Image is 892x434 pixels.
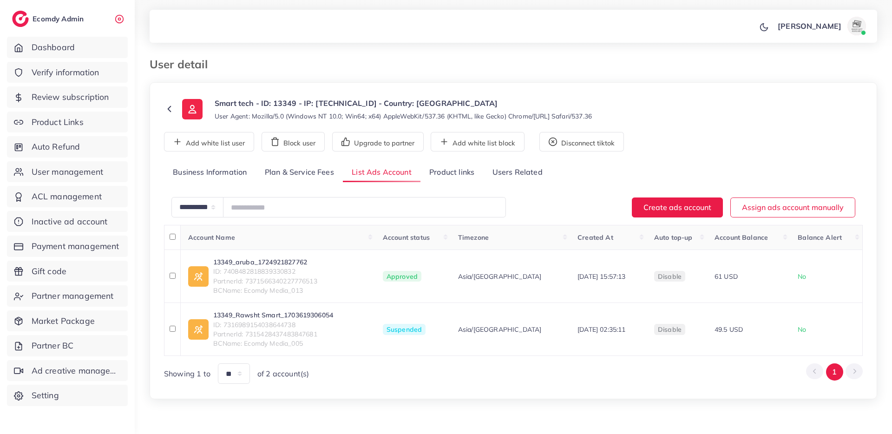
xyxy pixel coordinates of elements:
[188,319,209,340] img: ic-ad-info.7fc67b75.svg
[213,276,317,286] span: PartnerId: 7371566340227776513
[32,141,80,153] span: Auto Refund
[215,98,592,109] p: Smart tech - ID: 13349 - IP: [TECHNICAL_ID] - Country: [GEOGRAPHIC_DATA]
[806,363,863,381] ul: Pagination
[7,360,128,381] a: Ad creative management
[458,233,489,242] span: Timezone
[150,58,215,71] h3: User detail
[7,385,128,406] a: Setting
[458,272,542,281] span: Asia/[GEOGRAPHIC_DATA]
[188,233,235,242] span: Account Name
[715,325,743,334] span: 49.5 USD
[826,363,843,381] button: Go to page 1
[164,368,210,379] span: Showing 1 to
[7,112,128,133] a: Product Links
[7,261,128,282] a: Gift code
[577,272,625,281] span: [DATE] 15:57:13
[164,132,254,151] button: Add white list user
[7,310,128,332] a: Market Package
[778,20,841,32] p: [PERSON_NAME]
[213,329,333,339] span: PartnerId: 7315428437483847681
[32,340,74,352] span: Partner BC
[262,132,325,151] button: Block user
[7,285,128,307] a: Partner management
[7,211,128,232] a: Inactive ad account
[256,163,343,183] a: Plan & Service Fees
[798,272,806,281] span: No
[715,233,768,242] span: Account Balance
[7,161,128,183] a: User management
[773,17,870,35] a: [PERSON_NAME]avatar
[32,66,99,79] span: Verify information
[7,37,128,58] a: Dashboard
[7,86,128,108] a: Review subscription
[483,163,551,183] a: Users Related
[32,116,84,128] span: Product Links
[33,14,86,23] h2: Ecomdy Admin
[32,265,66,277] span: Gift code
[32,41,75,53] span: Dashboard
[383,271,421,282] span: Approved
[213,310,333,320] a: 13349_Rawsht Smart_1703619306054
[32,389,59,401] span: Setting
[7,186,128,207] a: ACL management
[164,163,256,183] a: Business Information
[658,325,682,334] span: disable
[32,240,119,252] span: Payment management
[7,335,128,356] a: Partner BC
[798,325,806,334] span: No
[213,257,317,267] a: 13349_aruba_1724921827762
[383,233,430,242] span: Account status
[32,216,108,228] span: Inactive ad account
[632,197,723,217] button: Create ads account
[32,365,121,377] span: Ad creative management
[213,339,333,348] span: BCName: Ecomdy Media_005
[32,91,109,103] span: Review subscription
[658,272,682,281] span: disable
[213,320,333,329] span: ID: 7316989154038644738
[32,315,95,327] span: Market Package
[213,267,317,276] span: ID: 7408482818839330832
[798,233,842,242] span: Balance Alert
[188,266,209,287] img: ic-ad-info.7fc67b75.svg
[431,132,525,151] button: Add white list block
[32,290,114,302] span: Partner management
[215,112,592,121] small: User Agent: Mozilla/5.0 (Windows NT 10.0; Win64; x64) AppleWebKit/537.36 (KHTML, like Gecko) Chro...
[12,11,29,27] img: logo
[343,163,420,183] a: List Ads Account
[715,272,738,281] span: 61 USD
[383,324,426,335] span: Suspended
[32,191,102,203] span: ACL management
[7,62,128,83] a: Verify information
[12,11,86,27] a: logoEcomdy Admin
[730,197,855,217] button: Assign ads account manually
[577,325,625,334] span: [DATE] 02:35:11
[332,132,424,151] button: Upgrade to partner
[458,325,542,334] span: Asia/[GEOGRAPHIC_DATA]
[213,286,317,295] span: BCName: Ecomdy Media_013
[32,166,103,178] span: User management
[847,17,866,35] img: avatar
[257,368,309,379] span: of 2 account(s)
[7,236,128,257] a: Payment management
[654,233,693,242] span: Auto top-up
[539,132,624,151] button: Disconnect tiktok
[182,99,203,119] img: ic-user-info.36bf1079.svg
[577,233,613,242] span: Created At
[420,163,483,183] a: Product links
[7,136,128,158] a: Auto Refund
